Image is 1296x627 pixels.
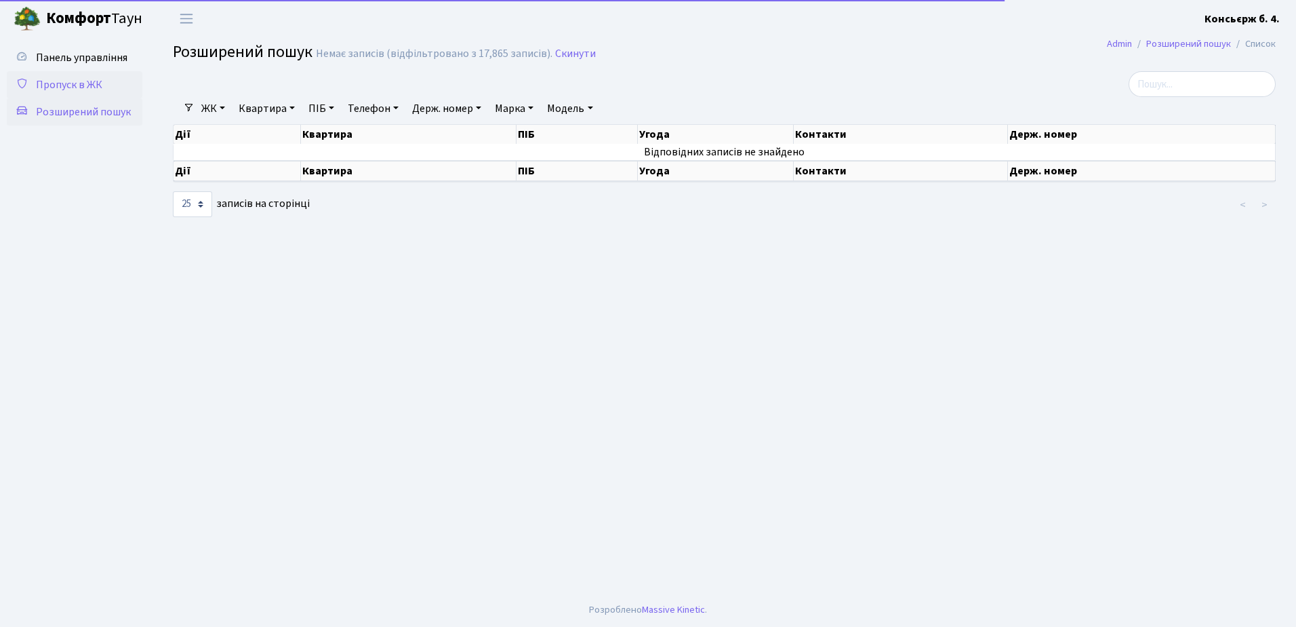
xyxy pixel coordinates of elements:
[342,97,404,120] a: Телефон
[173,191,212,217] select: записів на сторінці
[36,77,102,92] span: Пропуск в ЖК
[14,5,41,33] img: logo.png
[1087,30,1296,58] nav: breadcrumb
[589,603,707,617] div: Розроблено .
[1107,37,1132,51] a: Admin
[1008,125,1276,144] th: Держ. номер
[173,191,310,217] label: записів на сторінці
[638,161,794,181] th: Угода
[555,47,596,60] a: Скинути
[173,40,312,64] span: Розширений пошук
[7,44,142,71] a: Панель управління
[407,97,487,120] a: Держ. номер
[303,97,340,120] a: ПІБ
[542,97,598,120] a: Модель
[7,71,142,98] a: Пропуск в ЖК
[301,125,517,144] th: Квартира
[517,161,638,181] th: ПІБ
[174,125,301,144] th: Дії
[36,50,127,65] span: Панель управління
[169,7,203,30] button: Переключити навігацію
[638,125,794,144] th: Угода
[642,603,705,617] a: Massive Kinetic
[46,7,142,31] span: Таун
[174,161,301,181] th: Дії
[46,7,111,29] b: Комфорт
[794,125,1008,144] th: Контакти
[316,47,552,60] div: Немає записів (відфільтровано з 17,865 записів).
[36,104,131,119] span: Розширений пошук
[489,97,539,120] a: Марка
[7,98,142,126] a: Розширений пошук
[233,97,300,120] a: Квартира
[1231,37,1276,52] li: Список
[1204,11,1280,27] a: Консьєрж б. 4.
[517,125,638,144] th: ПІБ
[1146,37,1231,51] a: Розширений пошук
[174,144,1276,160] td: Відповідних записів не знайдено
[196,97,230,120] a: ЖК
[1129,71,1276,97] input: Пошук...
[1204,12,1280,26] b: Консьєрж б. 4.
[301,161,517,181] th: Квартира
[794,161,1008,181] th: Контакти
[1008,161,1276,181] th: Держ. номер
